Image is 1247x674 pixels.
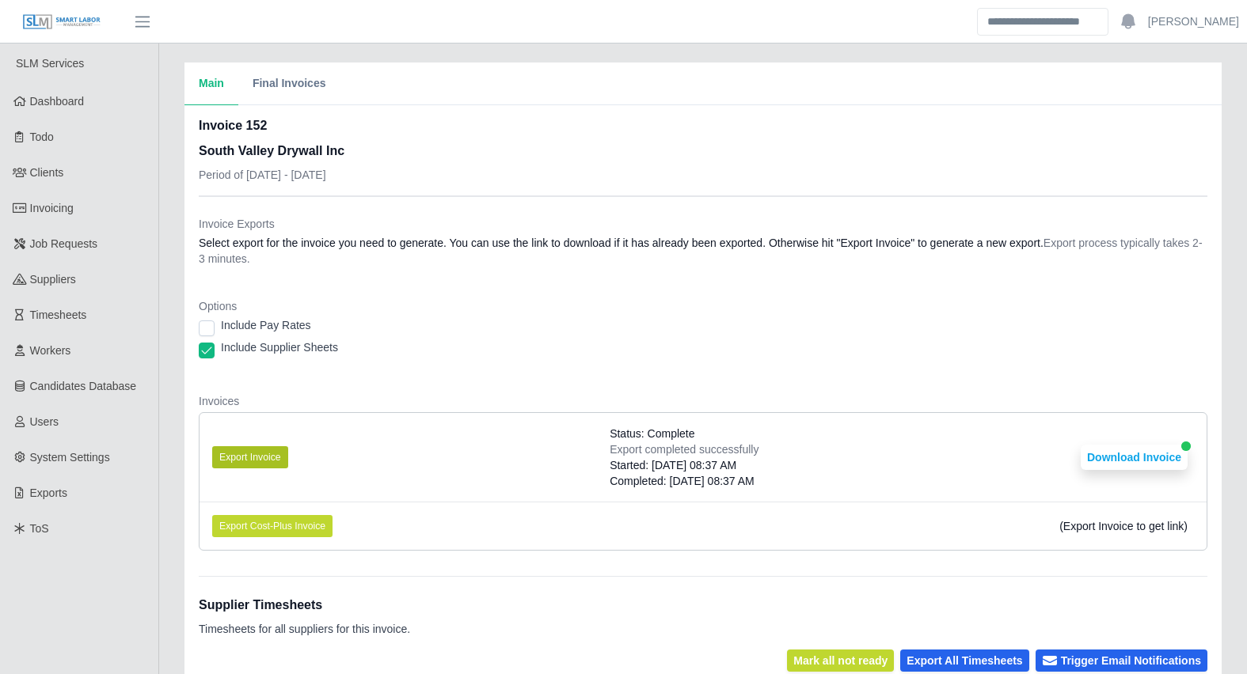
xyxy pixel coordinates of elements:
[977,8,1108,36] input: Search
[1148,13,1239,30] a: [PERSON_NAME]
[900,649,1028,672] button: Export All Timesheets
[30,95,85,108] span: Dashboard
[610,457,758,473] div: Started: [DATE] 08:37 AM
[30,202,74,214] span: Invoicing
[1059,520,1188,532] span: (Export Invoice to get link)
[30,344,71,357] span: Workers
[787,649,894,672] button: Mark all not ready
[221,339,338,355] label: Include Supplier Sheets
[221,317,311,333] label: Include Pay Rates
[22,13,101,31] img: SLM Logo
[610,473,758,489] div: Completed: [DATE] 08:37 AM
[1081,445,1188,470] button: Download Invoice
[199,393,1207,409] dt: Invoices
[199,596,410,615] h1: Supplier Timesheets
[212,515,333,537] button: Export Cost-Plus Invoice
[199,621,410,637] p: Timesheets for all suppliers for this invoice.
[199,116,344,135] h2: Invoice 152
[30,131,54,143] span: Todo
[199,216,1207,232] dt: Invoice Exports
[610,426,694,441] span: Status: Complete
[238,62,340,105] button: Final Invoices
[30,166,64,179] span: Clients
[30,380,137,392] span: Candidates Database
[30,273,76,286] span: Suppliers
[1036,649,1207,672] button: Trigger Email Notifications
[30,487,67,499] span: Exports
[30,415,59,428] span: Users
[16,57,84,70] span: SLM Services
[30,309,87,321] span: Timesheets
[30,522,49,535] span: ToS
[30,451,110,464] span: System Settings
[30,237,98,250] span: Job Requests
[199,237,1203,265] span: Export process typically takes 2-3 minutes.
[199,298,1207,314] dt: Options
[212,446,288,468] button: Export Invoice
[199,235,1207,267] dd: Select export for the invoice you need to generate. You can use the link to download if it has al...
[184,62,238,105] button: Main
[610,441,758,457] div: Export completed successfully
[199,167,344,183] p: Period of [DATE] - [DATE]
[199,142,344,161] h3: South Valley Drywall Inc
[1081,451,1188,464] a: Download Invoice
